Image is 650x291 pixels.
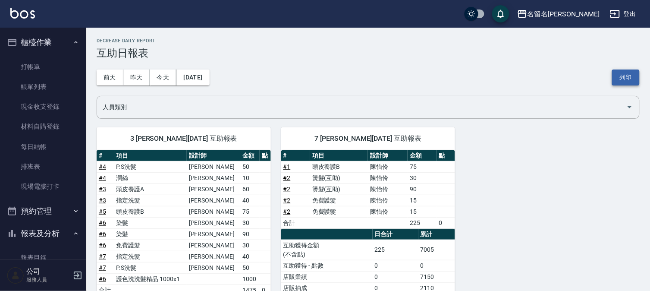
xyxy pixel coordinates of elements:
td: 50 [240,161,260,172]
td: 10 [240,172,260,183]
td: 30 [408,172,436,183]
td: [PERSON_NAME] [187,172,240,183]
td: P.S洗髮 [114,161,187,172]
a: #2 [283,174,291,181]
td: 免費護髮 [310,195,368,206]
td: 75 [408,161,436,172]
td: [PERSON_NAME] [187,183,240,195]
a: #4 [99,163,106,170]
td: 40 [240,251,260,262]
td: 50 [240,262,260,273]
a: 現金收支登錄 [3,97,83,117]
td: 免費護髮 [114,240,187,251]
p: 服務人員 [26,276,70,284]
span: 3 [PERSON_NAME][DATE] 互助報表 [107,134,261,143]
th: # [97,150,114,161]
td: 店販業績 [281,271,373,282]
a: #2 [283,208,291,215]
td: 90 [408,183,436,195]
th: 設計師 [368,150,408,161]
button: save [492,5,509,22]
td: [PERSON_NAME] [187,251,240,262]
img: Person [7,267,24,284]
th: 設計師 [187,150,240,161]
td: 90 [240,228,260,240]
td: 1000 [240,273,260,285]
button: Open [623,100,637,114]
img: Logo [10,8,35,19]
td: [PERSON_NAME] [187,161,240,172]
th: # [281,150,310,161]
button: 列印 [612,70,640,85]
a: #6 [99,275,106,282]
a: 打帳單 [3,57,83,77]
button: [DATE] [176,70,209,85]
td: 7005 [418,240,455,260]
td: [PERSON_NAME] [187,262,240,273]
td: 0 [437,217,455,228]
td: 40 [240,195,260,206]
h3: 互助日報表 [97,47,640,59]
a: 每日結帳 [3,137,83,157]
div: 名留名[PERSON_NAME] [528,9,600,19]
a: 材料自購登錄 [3,117,83,136]
a: #3 [99,186,106,193]
button: 前天 [97,70,123,85]
td: [PERSON_NAME] [187,195,240,206]
h5: 公司 [26,267,70,276]
a: #6 [99,231,106,237]
td: 60 [240,183,260,195]
th: 點 [260,150,271,161]
td: 30 [240,217,260,228]
td: 15 [408,206,436,217]
a: #4 [99,174,106,181]
td: 燙髮(互助) [310,183,368,195]
a: 報表目錄 [3,248,83,268]
th: 項目 [310,150,368,161]
th: 金額 [240,150,260,161]
input: 人員名稱 [100,100,623,115]
td: 染髮 [114,217,187,228]
td: 互助獲得 - 點數 [281,260,373,271]
td: P.S洗髮 [114,262,187,273]
button: 報表及分析 [3,222,83,245]
td: [PERSON_NAME] [187,206,240,217]
th: 金額 [408,150,436,161]
a: #6 [99,219,106,226]
a: #6 [99,242,106,249]
button: 今天 [150,70,177,85]
a: 帳單列表 [3,77,83,97]
td: 頭皮養護A [114,183,187,195]
a: #3 [99,197,106,204]
h2: Decrease Daily Report [97,38,640,44]
button: 預約管理 [3,200,83,222]
a: 排班表 [3,157,83,177]
a: #7 [99,264,106,271]
td: 陳怡伶 [368,172,408,183]
th: 點 [437,150,455,161]
button: 櫃檯作業 [3,31,83,54]
a: #1 [283,163,291,170]
span: 7 [PERSON_NAME][DATE] 互助報表 [292,134,445,143]
th: 項目 [114,150,187,161]
td: 7150 [418,271,455,282]
button: 登出 [606,6,640,22]
td: 陳怡伶 [368,195,408,206]
button: 名留名[PERSON_NAME] [514,5,603,23]
td: 互助獲得金額 (不含點) [281,240,373,260]
td: 指定洗髮 [114,251,187,262]
a: #5 [99,208,106,215]
td: 225 [373,240,418,260]
a: #2 [283,186,291,193]
td: 潤絲 [114,172,187,183]
td: 0 [373,260,418,271]
td: 陳怡伶 [368,183,408,195]
a: 現場電腦打卡 [3,177,83,196]
td: [PERSON_NAME] [187,228,240,240]
td: 免費護髮 [310,206,368,217]
td: 頭皮養護B [310,161,368,172]
td: 指定洗髮 [114,195,187,206]
td: 225 [408,217,436,228]
td: 護色洗洗髮精品 1000x1 [114,273,187,285]
a: #2 [283,197,291,204]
